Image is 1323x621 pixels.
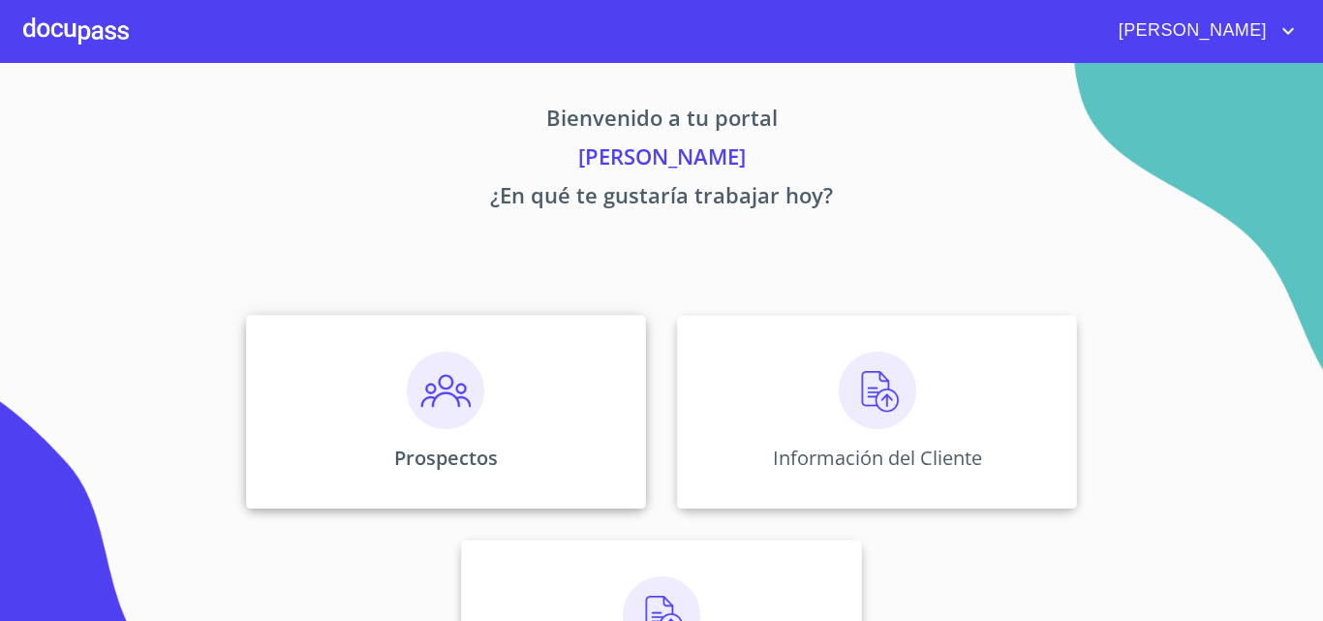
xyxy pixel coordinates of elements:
button: account of current user [1104,16,1300,47]
p: Información del Cliente [773,445,982,471]
p: ¿En qué te gustaría trabajar hoy? [65,179,1258,218]
img: prospectos.png [407,352,484,429]
img: carga.png [839,352,916,429]
p: Prospectos [394,445,498,471]
span: [PERSON_NAME] [1104,16,1277,47]
p: Bienvenido a tu portal [65,102,1258,140]
p: [PERSON_NAME] [65,140,1258,179]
